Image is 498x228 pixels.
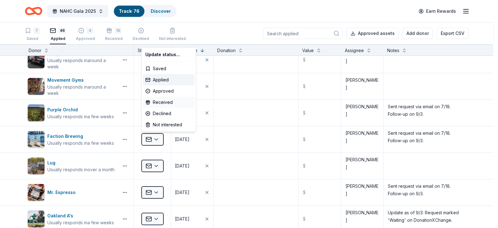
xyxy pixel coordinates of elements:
div: Saved [143,63,195,74]
div: Not interested [143,119,195,130]
div: Approved [143,85,195,97]
div: Update status... [143,49,195,60]
div: Declined [143,108,195,119]
div: Received [143,97,195,108]
div: Applied [143,74,195,85]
